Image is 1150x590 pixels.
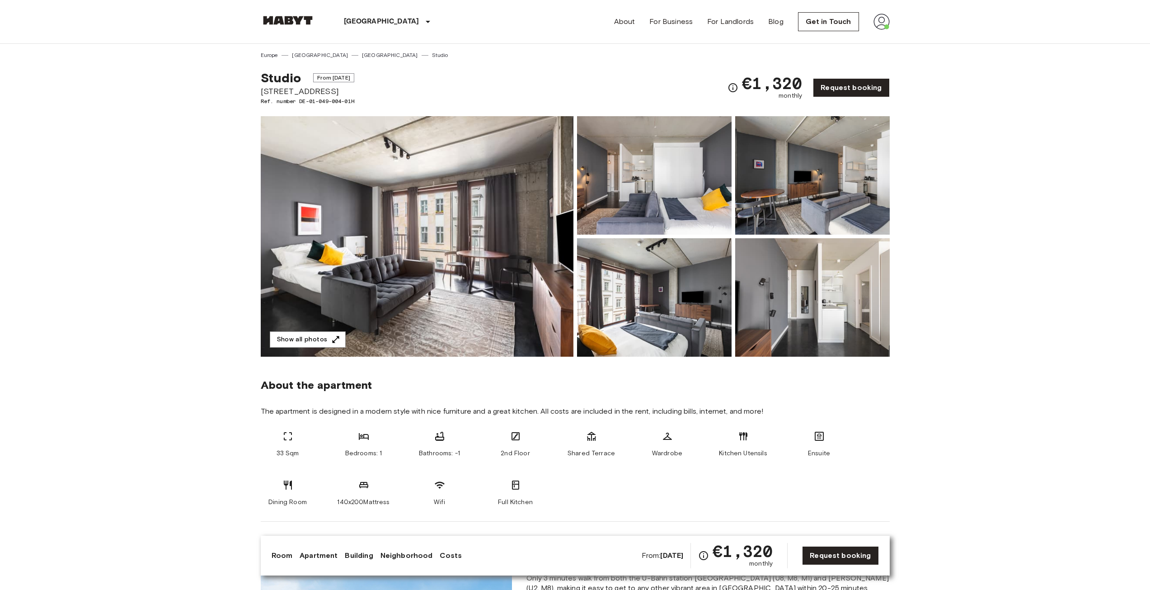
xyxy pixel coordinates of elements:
[261,85,354,97] span: [STREET_ADDRESS]
[501,449,530,458] span: 2nd Floor
[270,331,346,348] button: Show all photos
[380,550,433,561] a: Neighborhood
[649,16,693,27] a: For Business
[660,551,683,560] b: [DATE]
[261,378,372,392] span: About the apartment
[432,51,448,59] a: Studio
[313,73,354,82] span: From [DATE]
[577,116,732,235] img: Picture of unit DE-01-049-004-01H
[362,51,418,59] a: [GEOGRAPHIC_DATA]
[719,449,767,458] span: Kitchen Utensils
[873,14,890,30] img: avatar
[261,70,301,85] span: Studio
[813,78,889,97] a: Request booking
[742,75,802,91] span: €1,320
[713,543,773,559] span: €1,320
[440,550,462,561] a: Costs
[707,16,754,27] a: For Landlords
[798,12,859,31] a: Get in Touch
[434,498,445,507] span: Wifi
[292,51,348,59] a: [GEOGRAPHIC_DATA]
[261,16,315,25] img: Habyt
[768,16,784,27] a: Blog
[261,116,573,357] img: Marketing picture of unit DE-01-049-004-01H
[568,449,615,458] span: Shared Terrace
[345,550,373,561] a: Building
[698,550,709,561] svg: Check cost overview for full price breakdown. Please note that discounts apply to new joiners onl...
[268,498,307,507] span: Dining Room
[642,551,684,561] span: From:
[652,449,682,458] span: Wardrobe
[300,550,338,561] a: Apartment
[808,449,830,458] span: Ensuite
[337,498,390,507] span: 140x200Mattress
[261,51,278,59] a: Europe
[261,406,890,416] span: The apartment is designed in a modern style with nice furniture and a great kitchen. All costs ar...
[272,550,293,561] a: Room
[498,498,533,507] span: Full Kitchen
[345,449,382,458] span: Bedrooms: 1
[779,91,802,100] span: monthly
[728,82,738,93] svg: Check cost overview for full price breakdown. Please note that discounts apply to new joiners onl...
[735,116,890,235] img: Picture of unit DE-01-049-004-01H
[419,449,460,458] span: Bathrooms: -1
[614,16,635,27] a: About
[735,238,890,357] img: Picture of unit DE-01-049-004-01H
[277,449,299,458] span: 33 Sqm
[749,559,773,568] span: monthly
[344,16,419,27] p: [GEOGRAPHIC_DATA]
[577,238,732,357] img: Picture of unit DE-01-049-004-01H
[802,546,878,565] a: Request booking
[261,97,354,105] span: Ref. number DE-01-049-004-01H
